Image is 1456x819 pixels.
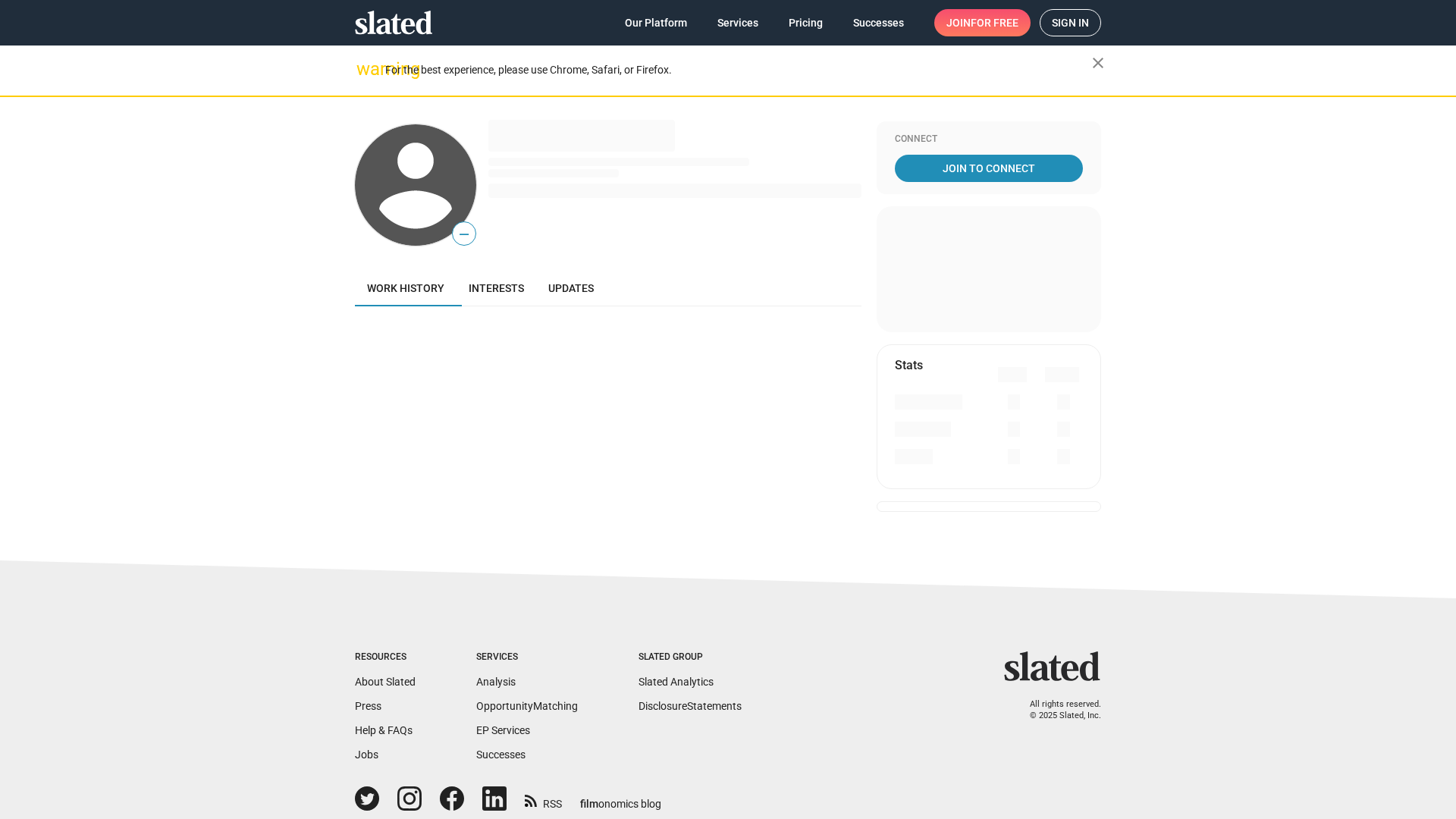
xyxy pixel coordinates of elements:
a: Press [355,700,381,712]
a: EP Services [476,724,530,736]
a: Help & FAQs [355,724,413,736]
a: About Slated [355,676,416,688]
span: Interests [469,282,524,294]
span: Join [946,9,1018,36]
div: Resources [355,651,416,664]
a: Successes [476,748,526,761]
a: Our Platform [613,9,699,36]
div: For the best experience, please use Chrome, Safari, or Firefox. [385,60,1092,80]
a: Slated Analytics [639,676,714,688]
p: All rights reserved. © 2025 Slated, Inc. [1014,699,1101,721]
a: Jobs [355,748,378,761]
span: — [453,224,475,244]
a: Joinfor free [934,9,1031,36]
span: Updates [548,282,594,294]
a: DisclosureStatements [639,700,742,712]
a: Services [705,9,770,36]
span: Pricing [789,9,823,36]
mat-icon: warning [356,60,375,78]
span: for free [971,9,1018,36]
span: Work history [367,282,444,294]
span: Successes [853,9,904,36]
div: Services [476,651,578,664]
a: Join To Connect [895,155,1083,182]
a: Analysis [476,676,516,688]
mat-card-title: Stats [895,357,923,373]
div: Slated Group [639,651,742,664]
a: Work history [355,270,457,306]
span: Join To Connect [898,155,1080,182]
div: Connect [895,133,1083,146]
mat-icon: close [1089,54,1107,72]
a: Successes [841,9,916,36]
a: filmonomics blog [580,785,661,811]
a: Pricing [777,9,835,36]
span: Services [717,9,758,36]
a: Updates [536,270,606,306]
span: Our Platform [625,9,687,36]
span: Sign in [1052,10,1089,36]
a: OpportunityMatching [476,700,578,712]
span: film [580,798,598,810]
a: Interests [457,270,536,306]
a: Sign in [1040,9,1101,36]
a: RSS [525,788,562,811]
